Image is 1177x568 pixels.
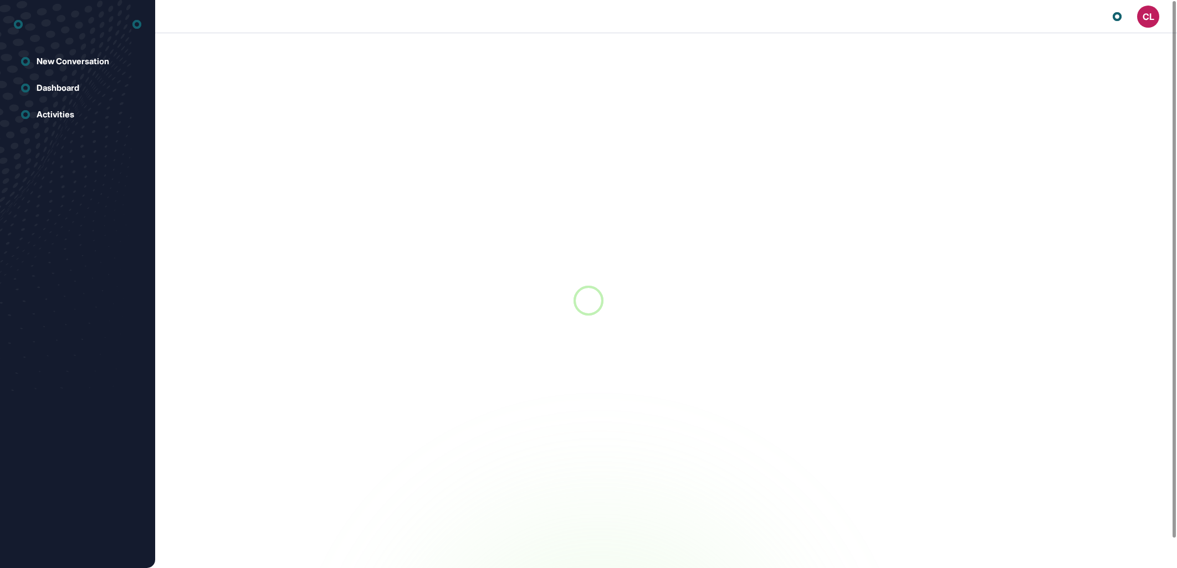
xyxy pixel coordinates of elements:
a: New Conversation [14,50,141,73]
a: Dashboard [14,77,141,99]
div: Activities [37,110,74,120]
div: New Conversation [37,56,109,66]
a: Activities [14,104,141,126]
button: CL [1137,6,1159,28]
div: Dashboard [37,83,79,93]
div: entrapeer-logo [14,16,23,33]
